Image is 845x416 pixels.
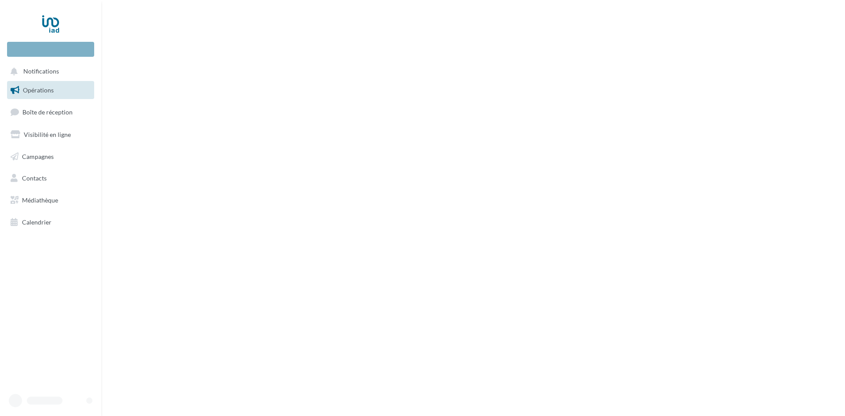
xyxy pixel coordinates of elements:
[23,68,59,75] span: Notifications
[5,191,96,210] a: Médiathèque
[5,125,96,144] a: Visibilité en ligne
[22,174,47,182] span: Contacts
[5,103,96,121] a: Boîte de réception
[22,218,51,226] span: Calendrier
[5,81,96,99] a: Opérations
[22,108,73,116] span: Boîte de réception
[5,147,96,166] a: Campagnes
[5,169,96,188] a: Contacts
[22,196,58,204] span: Médiathèque
[7,42,94,57] div: Nouvelle campagne
[22,152,54,160] span: Campagnes
[24,131,71,138] span: Visibilité en ligne
[5,213,96,232] a: Calendrier
[23,86,54,94] span: Opérations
